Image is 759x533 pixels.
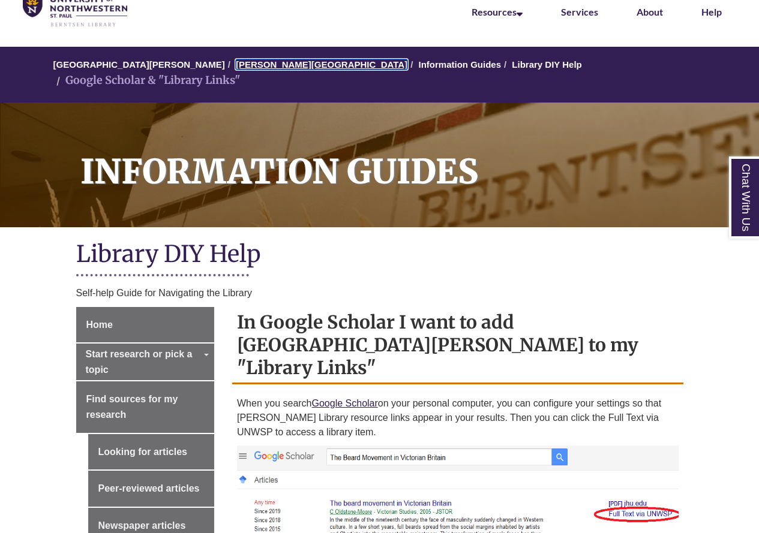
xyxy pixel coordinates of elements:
[561,6,598,17] a: Services
[232,307,683,384] h2: In Google Scholar I want to add [GEOGRAPHIC_DATA][PERSON_NAME] to my "Library Links"
[418,59,501,70] a: Information Guides
[472,6,523,17] a: Resources
[312,398,378,408] a: Google Scholar
[53,72,240,89] li: Google Scholar & "Library Links"
[53,59,225,70] a: [GEOGRAPHIC_DATA][PERSON_NAME]
[86,320,113,330] span: Home
[701,6,722,17] a: Help
[86,394,178,420] span: Find sources for my research
[76,344,215,380] a: Start research or pick a topic
[76,288,253,298] span: Self-help Guide for Navigating the Library
[86,349,193,375] span: Start research or pick a topic
[76,239,683,271] h1: Library DIY Help
[76,381,215,432] a: Find sources for my research
[637,6,663,17] a: About
[237,396,679,439] p: When you search on your personal computer, you can configure your settings so that [PERSON_NAME] ...
[88,471,215,507] a: Peer-reviewed articles
[512,59,581,70] a: Library DIY Help
[88,434,215,470] a: Looking for articles
[67,103,759,212] h1: Information Guides
[236,59,407,70] a: [PERSON_NAME][GEOGRAPHIC_DATA]
[76,307,215,343] a: Home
